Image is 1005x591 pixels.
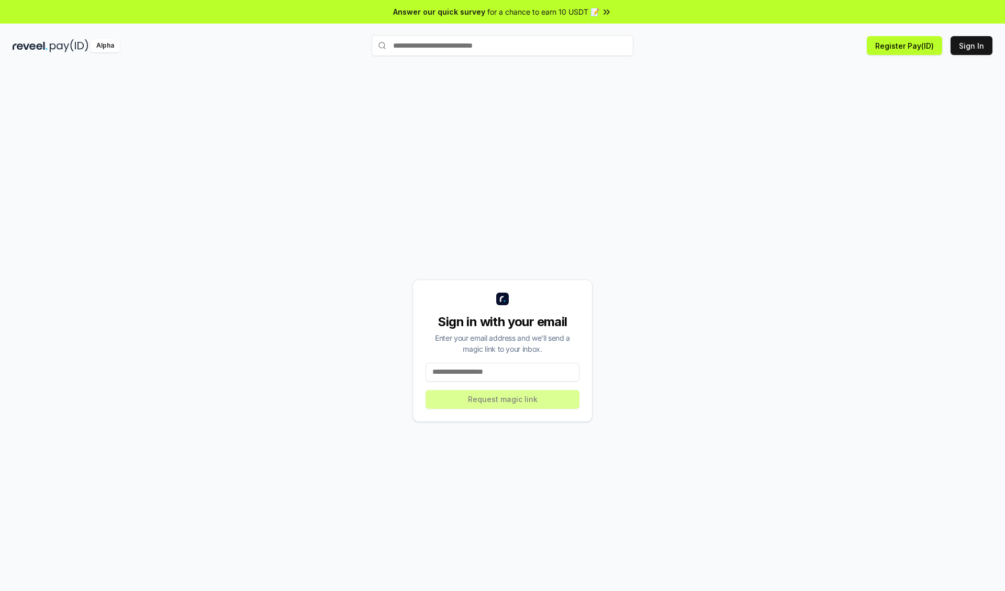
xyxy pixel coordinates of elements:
button: Sign In [951,36,992,55]
button: Register Pay(ID) [867,36,942,55]
img: pay_id [50,39,88,52]
img: logo_small [496,293,509,305]
span: for a chance to earn 10 USDT 📝 [487,6,599,17]
div: Enter your email address and we’ll send a magic link to your inbox. [426,332,579,354]
img: reveel_dark [13,39,48,52]
span: Answer our quick survey [393,6,485,17]
div: Alpha [91,39,120,52]
div: Sign in with your email [426,314,579,330]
